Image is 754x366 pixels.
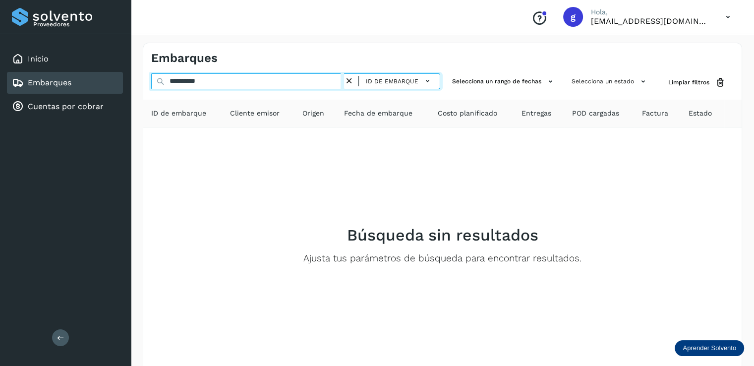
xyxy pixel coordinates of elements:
[344,108,412,119] span: Fecha de embarque
[591,16,710,26] p: gzamora@tyaasa.mx
[668,78,709,87] span: Limpiar filtros
[33,21,119,28] p: Proveedores
[522,108,551,119] span: Entregas
[151,51,218,65] h4: Embarques
[303,253,581,264] p: Ajusta tus parámetros de búsqueda para encontrar resultados.
[230,108,280,119] span: Cliente emisor
[28,78,71,87] a: Embarques
[689,108,712,119] span: Estado
[28,54,49,63] a: Inicio
[302,108,324,119] span: Origen
[7,96,123,118] div: Cuentas por cobrar
[568,73,652,90] button: Selecciona un estado
[448,73,560,90] button: Selecciona un rango de fechas
[660,73,734,92] button: Limpiar filtros
[7,48,123,70] div: Inicio
[572,108,619,119] span: POD cargadas
[7,72,123,94] div: Embarques
[347,226,538,244] h2: Búsqueda sin resultados
[591,8,710,16] p: Hola,
[363,74,436,88] button: ID de embarque
[28,102,104,111] a: Cuentas por cobrar
[366,77,418,86] span: ID de embarque
[438,108,497,119] span: Costo planificado
[642,108,668,119] span: Factura
[151,108,206,119] span: ID de embarque
[683,344,736,352] p: Aprender Solvento
[675,340,744,356] div: Aprender Solvento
